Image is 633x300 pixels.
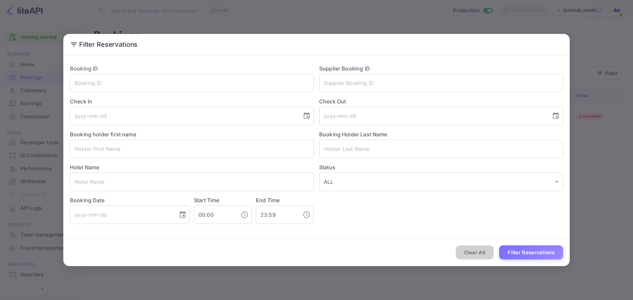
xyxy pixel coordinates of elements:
[300,109,313,123] button: Choose date
[300,208,313,221] button: Choose time, selected time is 11:59 PM
[70,131,136,138] label: Booking holder first name
[63,34,570,55] h2: Filter Reservations
[70,164,100,171] label: Hotel Name
[238,208,251,221] button: Choose time, selected time is 12:00 AM
[176,208,189,221] button: Choose date
[70,196,190,204] label: Booking Date
[70,140,314,158] input: Holder First Name
[256,197,280,204] label: End Time
[319,97,563,105] label: Check Out
[256,205,297,224] input: hh:mm
[456,245,494,259] button: Clear All
[319,107,547,125] input: yyyy-mm-dd
[70,65,98,72] label: Booking ID
[319,65,370,72] label: Supplier Booking ID
[70,205,173,224] input: yyyy-mm-dd
[319,163,563,171] label: Status
[70,97,314,105] label: Check In
[549,109,562,123] button: Choose date
[70,107,297,125] input: yyyy-mm-dd
[194,197,220,204] label: Start Time
[499,245,563,259] button: Filter Reservations
[194,205,235,224] input: hh:mm
[70,173,314,191] input: Hotel Name
[319,131,387,138] label: Booking Holder Last Name
[319,140,563,158] input: Holder Last Name
[319,173,563,191] div: ALL
[70,74,314,92] input: Booking ID
[319,74,563,92] input: Supplier Booking ID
